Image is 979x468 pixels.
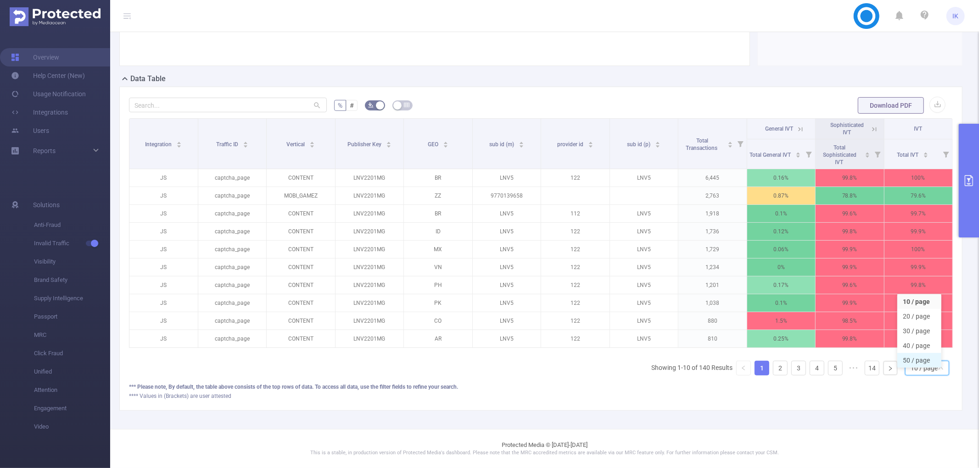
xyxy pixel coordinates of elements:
span: Total Transactions [686,138,719,151]
p: LNV5 [610,169,678,187]
p: 99.9% [884,223,953,240]
i: icon: caret-down [386,144,391,147]
p: 0.06% [747,241,816,258]
p: MX [404,241,472,258]
p: captcha_page [198,187,267,204]
i: icon: caret-down [310,144,315,147]
p: LNV5 [473,259,541,276]
span: General IVT [765,126,793,132]
span: Sophisticated IVT [830,122,864,136]
span: Attention [34,381,110,399]
p: JS [129,241,198,258]
p: JS [129,259,198,276]
i: icon: caret-up [386,140,391,143]
p: 99.9% [816,241,884,258]
a: Help Center (New) [11,66,85,85]
a: 5 [828,361,842,375]
p: LNV5 [473,294,541,312]
p: JS [129,276,198,294]
p: 122 [541,312,610,330]
span: # [350,102,354,109]
div: *** Please note, By default, the table above consists of the top rows of data. To access all data... [129,383,953,391]
div: Sort [243,140,248,146]
p: LNV2201MG [336,294,404,312]
p: JS [129,294,198,312]
p: JS [129,169,198,187]
li: 3 [791,361,806,375]
p: 122 [541,241,610,258]
p: 1,729 [678,241,747,258]
p: LNV2201MG [336,205,404,222]
p: CONTENT [267,241,335,258]
i: icon: caret-up [655,140,660,143]
p: 99.6% [816,276,884,294]
p: LNV2201MG [336,330,404,347]
p: LNV2201MG [336,259,404,276]
i: icon: caret-up [177,140,182,143]
p: LNV2201MG [336,241,404,258]
i: Filter menu [734,119,747,169]
p: 100% [884,169,953,187]
li: 1 [755,361,769,375]
p: 0.25% [747,330,816,347]
p: 0% [747,259,816,276]
p: LNV2201MG [336,276,404,294]
span: Visibility [34,253,110,271]
a: Users [11,121,49,140]
i: icon: caret-down [588,144,593,147]
a: 3 [792,361,806,375]
p: BR [404,205,472,222]
p: captcha_page [198,223,267,240]
p: ID [404,223,472,240]
i: icon: caret-down [923,154,928,157]
p: PK [404,294,472,312]
a: 4 [810,361,824,375]
i: icon: caret-up [310,140,315,143]
p: 99.8% [816,169,884,187]
li: Next Page [883,361,898,375]
p: 0.17% [747,276,816,294]
p: MOBI_GAMEZ [267,187,335,204]
p: 100% [884,241,953,258]
p: LNV2201MG [336,187,404,204]
p: CONTENT [267,312,335,330]
div: Sort [727,140,733,146]
li: Previous Page [736,361,751,375]
div: Sort [655,140,660,146]
p: 99.8% [884,276,953,294]
span: MRC [34,326,110,344]
span: Anti-Fraud [34,216,110,234]
p: JS [129,187,198,204]
input: Search... [129,98,327,112]
span: Click Fraud [34,344,110,363]
p: 122 [541,169,610,187]
p: 100% [884,294,953,312]
p: 1,201 [678,276,747,294]
p: LNV5 [610,276,678,294]
span: Engagement [34,399,110,418]
p: captcha_page [198,205,267,222]
p: 112 [541,205,610,222]
i: icon: caret-down [443,144,448,147]
span: Total IVT [897,152,920,158]
p: AR [404,330,472,347]
p: JS [129,205,198,222]
i: icon: caret-down [865,154,870,157]
span: Solutions [33,196,60,214]
p: 99.6% [816,205,884,222]
p: 122 [541,223,610,240]
span: GEO [428,141,440,148]
span: ••• [846,361,861,375]
p: 0.16% [747,169,816,187]
p: CONTENT [267,223,335,240]
p: 99.8% [816,223,884,240]
p: LNV5 [610,205,678,222]
footer: Protected Media © [DATE]-[DATE] [110,429,979,468]
i: icon: caret-up [727,140,733,143]
span: Publisher Key [347,141,383,148]
span: provider id [557,141,585,148]
li: Next 5 Pages [846,361,861,375]
span: IK [953,7,959,25]
p: 1,918 [678,205,747,222]
span: Brand Safety [34,271,110,289]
